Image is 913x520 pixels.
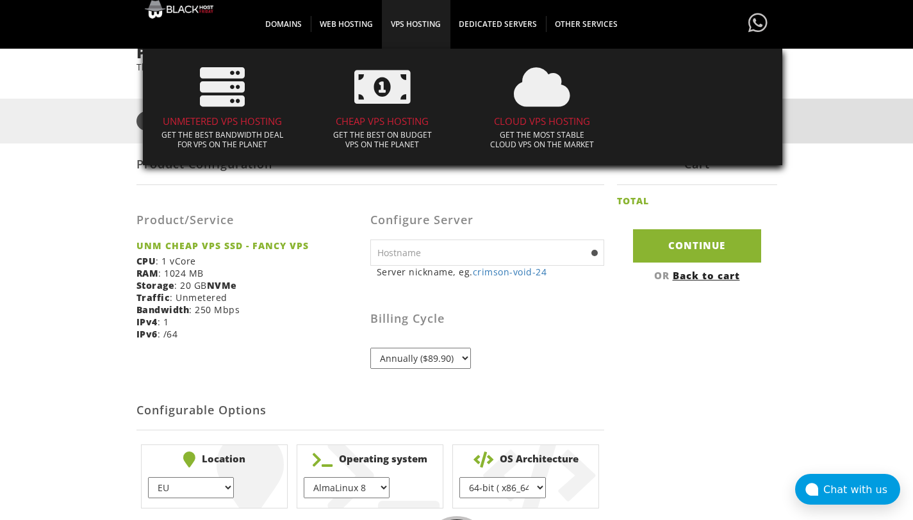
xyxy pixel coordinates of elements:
[472,116,613,127] h4: CLOUD VPS HOSTING
[152,116,293,127] h4: UNMETERED VPS HOSTING
[207,279,237,291] b: NVMe
[311,16,382,32] span: WEB HOSTING
[136,391,604,430] h2: Configurable Options
[136,214,361,227] h3: Product/Service
[304,451,436,467] b: Operating system
[370,240,604,266] input: Hostname
[136,111,156,131] span: 1
[136,195,370,350] div: : 1 vCore : 1024 MB : 20 GB : Unmetered : 250 Mbps : 1 : /64
[136,328,158,340] b: IPv6
[136,240,361,252] strong: UNM CHEAP VPS SSD - FANCY VPS
[370,313,604,325] h3: Billing Cycle
[304,477,390,498] select: } } } } } } } } } } } } } } } }
[472,130,613,149] p: Get the Most stable Cloud VPS on the market
[382,16,450,32] span: VPS HOSTING
[673,269,740,282] a: Back to cart
[148,477,234,498] select: } } } } } }
[795,474,900,505] button: Chat with us
[823,483,900,496] div: Chat with us
[306,55,459,159] a: CHEAP VPS HOSTING Get the best on budgetVPS on the planet
[546,16,627,32] span: OTHER SERVICES
[256,16,311,32] span: DOMAINS
[450,16,547,32] span: DEDICATED SERVERS
[136,279,175,291] b: Storage
[136,255,156,267] b: CPU
[617,269,777,282] div: OR
[466,55,620,159] a: CLOUD VPS HOSTING Get the Most stableCloud VPS on the market
[146,55,300,159] a: UNMETERED VPS HOSTING Get the best bandwidth dealfor VPS on the planet
[136,291,170,304] b: Traffic
[459,477,545,498] select: } }
[633,229,761,262] input: Continue
[136,44,777,61] h1: Product Configuration
[148,451,281,467] b: Location
[136,143,604,185] div: Product Configuration
[473,266,547,278] a: crimson-void-24
[312,130,453,149] p: Get the best on budget VPS on the planet
[136,316,158,328] b: IPv4
[136,304,190,316] b: Bandwidth
[377,266,604,278] small: Server nickname, eg.
[617,196,649,206] h2: TOTAL
[136,61,777,73] p: The product/service you have chosen has the following configuration options for you to choose from.
[312,116,453,127] h4: CHEAP VPS HOSTING
[459,451,592,467] b: OS Architecture
[370,214,604,227] h3: Configure Server
[152,130,293,149] p: Get the best bandwidth deal for VPS on the planet
[136,267,159,279] b: RAM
